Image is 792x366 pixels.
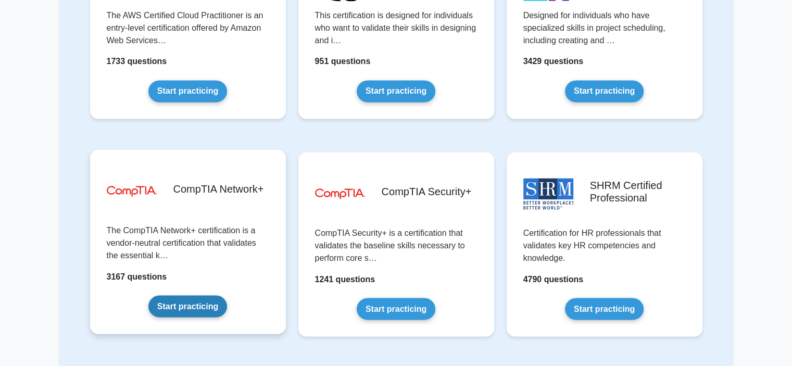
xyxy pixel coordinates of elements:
a: Start practicing [148,295,227,317]
a: Start practicing [565,80,644,102]
a: Start practicing [357,80,435,102]
a: Start practicing [148,80,227,102]
a: Start practicing [357,298,435,320]
a: Start practicing [565,298,644,320]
